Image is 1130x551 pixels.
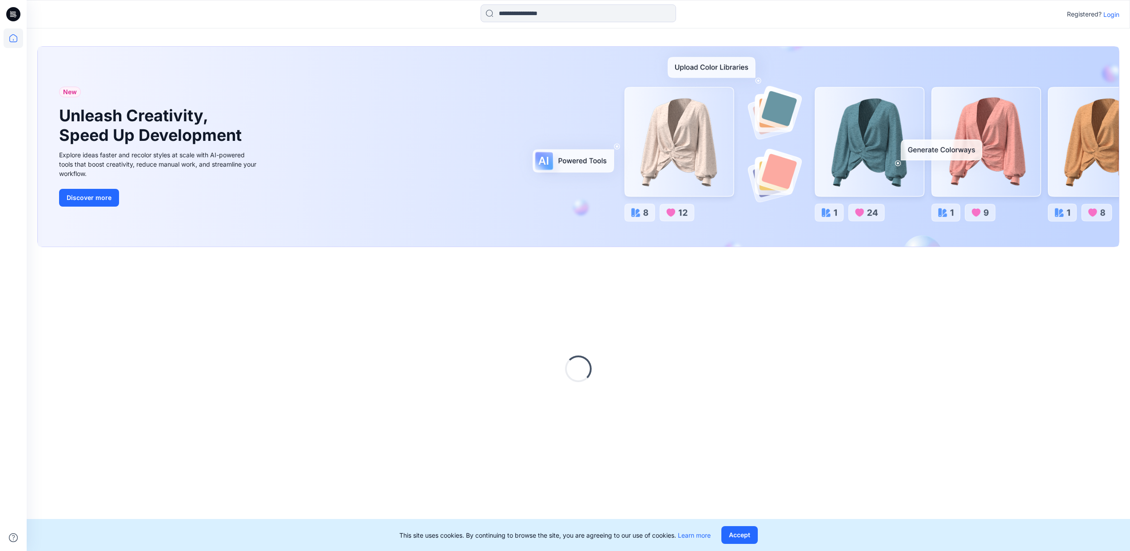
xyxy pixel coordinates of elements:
[59,189,119,207] button: Discover more
[678,531,711,539] a: Learn more
[59,189,259,207] a: Discover more
[399,531,711,540] p: This site uses cookies. By continuing to browse the site, you are agreeing to our use of cookies.
[721,526,758,544] button: Accept
[63,87,77,97] span: New
[59,150,259,178] div: Explore ideas faster and recolor styles at scale with AI-powered tools that boost creativity, red...
[59,106,246,144] h1: Unleash Creativity, Speed Up Development
[1067,9,1102,20] p: Registered?
[1103,10,1119,19] p: Login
